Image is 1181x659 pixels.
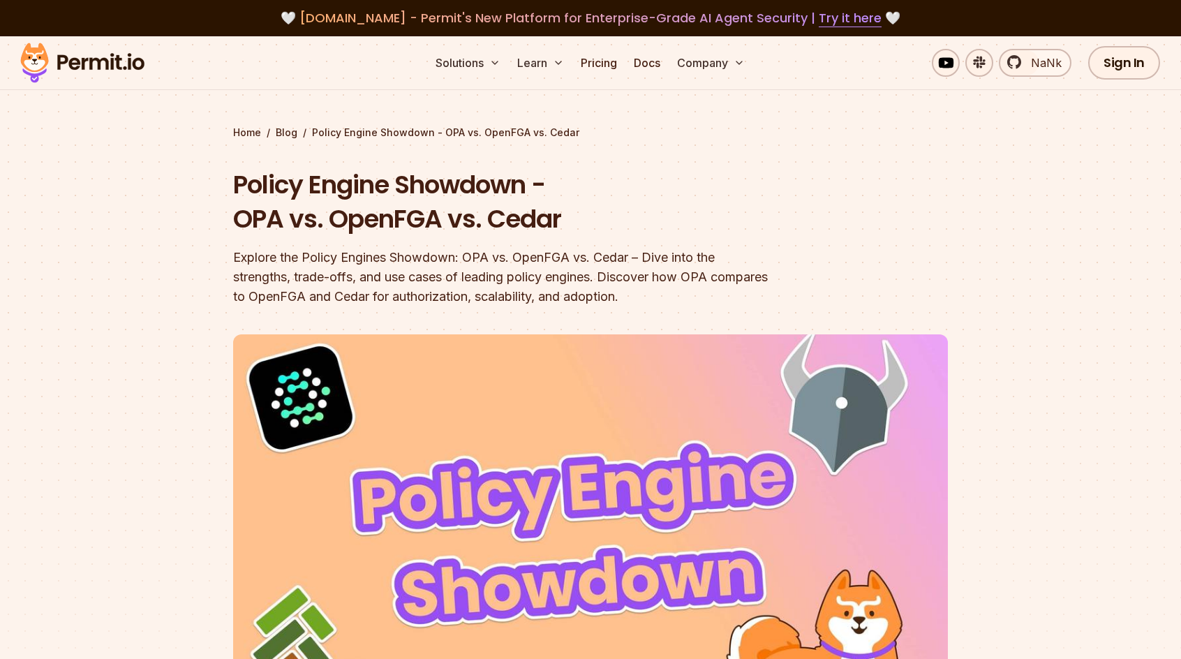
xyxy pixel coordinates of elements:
div: 🤍 🤍 [34,8,1147,28]
img: Permit logo [14,39,151,87]
button: Company [671,49,750,77]
span: [DOMAIN_NAME] - Permit's New Platform for Enterprise-Grade AI Agent Security | [299,9,882,27]
a: NaNk [999,49,1071,77]
button: Learn [512,49,570,77]
a: Sign In [1088,46,1160,80]
a: Blog [276,126,297,140]
a: Docs [628,49,666,77]
span: NaNk [1023,54,1062,71]
a: Try it here [819,9,882,27]
div: / / [233,126,948,140]
a: Pricing [575,49,623,77]
h1: Policy Engine Showdown - OPA vs. OpenFGA vs. Cedar [233,168,769,237]
div: Explore the Policy Engines Showdown: OPA vs. OpenFGA vs. Cedar – Dive into the strengths, trade-o... [233,248,769,306]
button: Solutions [430,49,506,77]
a: Home [233,126,261,140]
